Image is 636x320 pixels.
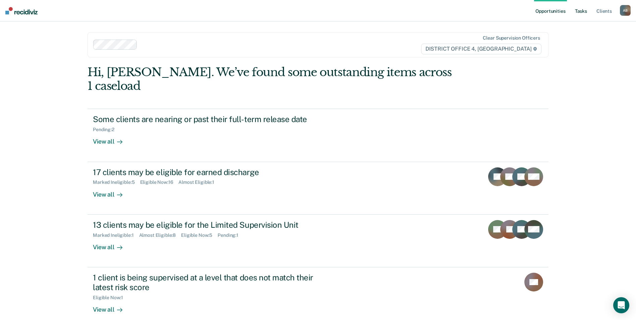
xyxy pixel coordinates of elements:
span: DISTRICT OFFICE 4, [GEOGRAPHIC_DATA] [421,44,541,54]
div: Eligible Now : 1 [93,295,128,301]
div: A B [620,5,631,16]
div: 13 clients may be eligible for the Limited Supervision Unit [93,220,328,230]
div: Hi, [PERSON_NAME]. We’ve found some outstanding items across 1 caseload [88,65,456,93]
div: View all [93,238,130,251]
div: View all [93,300,130,313]
div: Almost Eligible : 1 [178,179,220,185]
div: 1 client is being supervised at a level that does not match their latest risk score [93,273,328,292]
div: 17 clients may be eligible for earned discharge [93,167,328,177]
div: Almost Eligible : 8 [139,232,181,238]
a: 13 clients may be eligible for the Limited Supervision UnitMarked Ineligible:1Almost Eligible:8El... [88,215,548,267]
div: Eligible Now : 5 [181,232,218,238]
a: Some clients are nearing or past their full-term release datePending:2View all [88,109,548,162]
div: Clear supervision officers [483,35,540,41]
div: Marked Ineligible : 5 [93,179,140,185]
div: Marked Ineligible : 1 [93,232,139,238]
div: View all [93,132,130,146]
img: Recidiviz [5,7,38,14]
div: Eligible Now : 16 [140,179,179,185]
div: Open Intercom Messenger [613,297,629,313]
button: AB [620,5,631,16]
a: 17 clients may be eligible for earned dischargeMarked Ineligible:5Eligible Now:16Almost Eligible:... [88,162,548,215]
div: Pending : 1 [218,232,244,238]
div: Pending : 2 [93,127,120,132]
div: Some clients are nearing or past their full-term release date [93,114,328,124]
div: View all [93,185,130,198]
